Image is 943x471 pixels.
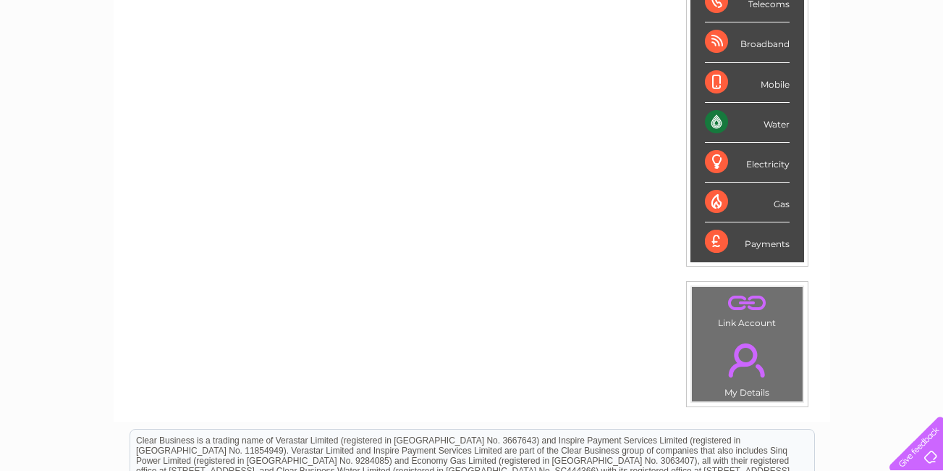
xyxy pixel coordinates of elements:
[705,143,790,183] div: Electricity
[688,62,716,72] a: Water
[670,7,770,25] a: 0333 014 3131
[705,183,790,222] div: Gas
[765,62,808,72] a: Telecoms
[691,331,803,402] td: My Details
[817,62,838,72] a: Blog
[705,222,790,262] div: Payments
[724,62,756,72] a: Energy
[895,62,929,72] a: Log out
[130,8,814,70] div: Clear Business is a trading name of Verastar Limited (registered in [GEOGRAPHIC_DATA] No. 3667643...
[847,62,882,72] a: Contact
[705,63,790,103] div: Mobile
[705,22,790,62] div: Broadband
[695,335,799,385] a: .
[691,286,803,332] td: Link Account
[705,103,790,143] div: Water
[695,291,799,316] a: .
[33,38,107,82] img: logo.png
